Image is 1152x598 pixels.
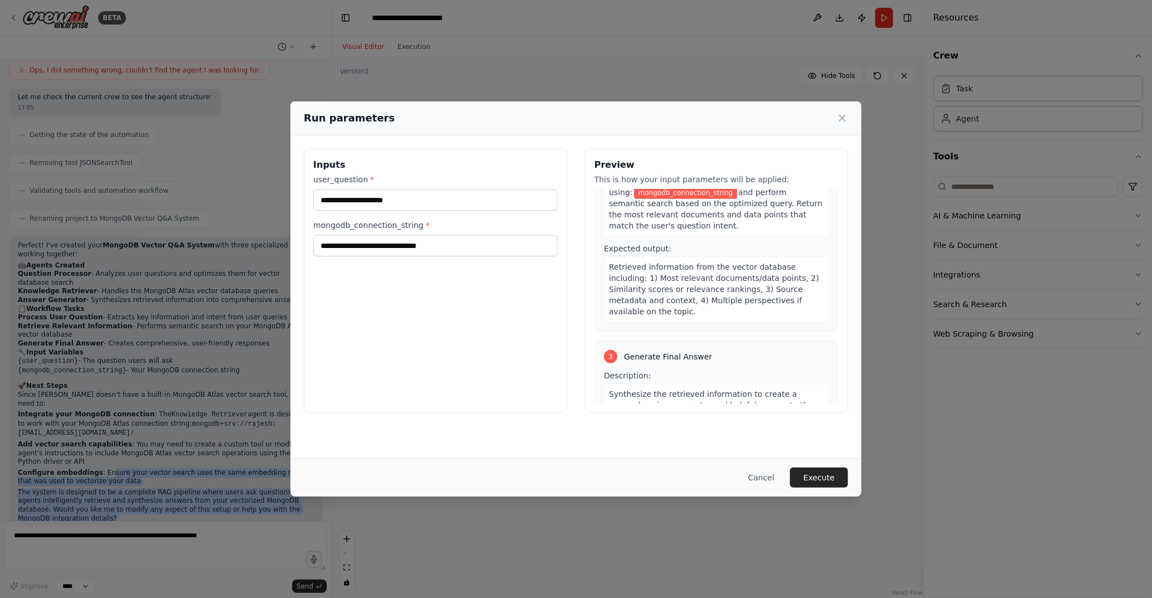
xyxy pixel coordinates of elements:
label: user_question [313,174,558,185]
span: Generate Final Answer [624,351,712,362]
span: Description: [604,371,651,380]
span: Expected output: [604,244,671,253]
span: Variable: mongodb_connection_string [634,187,737,199]
h3: Preview [594,158,839,172]
span: Synthesize the retrieved information to create a comprehensive, accurate, and helpful answer to t... [609,390,813,421]
label: mongodb_connection_string [313,220,558,231]
h2: Run parameters [304,110,395,126]
div: 3 [604,350,617,363]
span: Retrieved information from the vector database including: 1) Most relevant documents/data points,... [609,262,819,316]
button: Execute [790,468,848,488]
h3: Inputs [313,158,558,172]
p: This is how your input parameters will be applied: [594,174,839,185]
button: Cancel [739,468,783,488]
